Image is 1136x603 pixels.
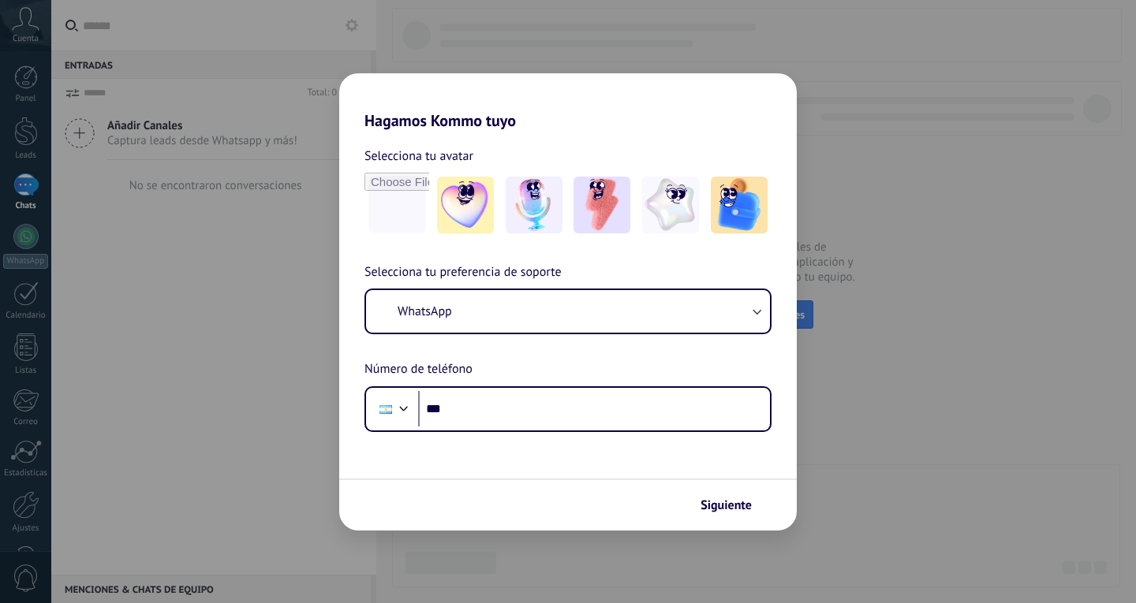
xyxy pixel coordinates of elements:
button: WhatsApp [366,290,770,333]
span: Número de teléfono [364,359,473,380]
img: -4.jpeg [642,177,699,233]
span: Selecciona tu avatar [364,146,473,166]
img: -2.jpeg [506,177,562,233]
button: Siguiente [693,492,773,519]
h2: Hagamos Kommo tuyo [339,73,797,130]
span: Selecciona tu preferencia de soporte [364,262,562,283]
div: Argentina: + 54 [371,393,401,426]
span: Siguiente [701,500,752,511]
img: -5.jpeg [711,177,768,233]
img: -3.jpeg [574,177,630,233]
span: WhatsApp [398,303,452,319]
img: -1.jpeg [437,177,494,233]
